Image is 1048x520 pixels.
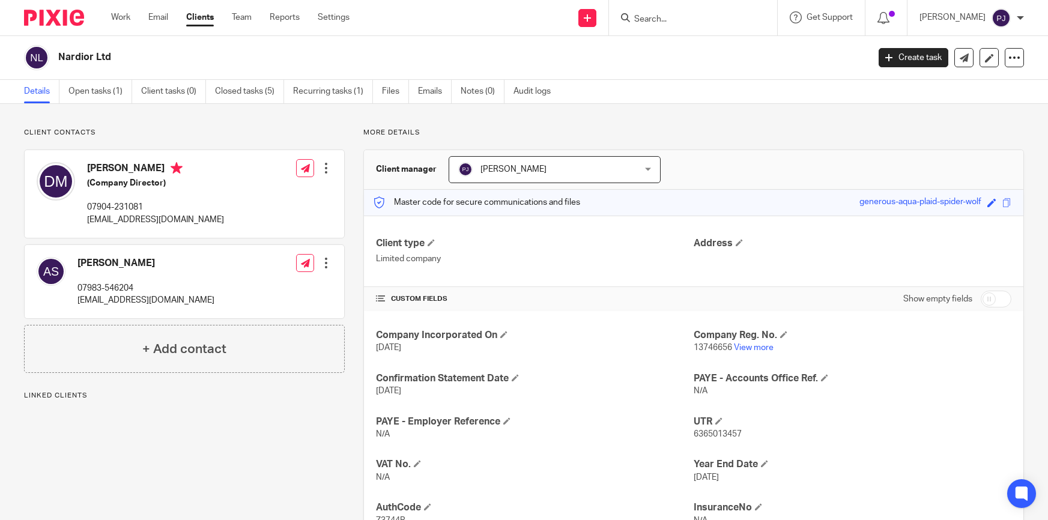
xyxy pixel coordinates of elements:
h4: Address [694,237,1011,250]
span: [DATE] [376,387,401,395]
a: Reports [270,11,300,23]
span: N/A [376,430,390,438]
p: More details [363,128,1024,138]
a: Details [24,80,59,103]
label: Show empty fields [903,293,972,305]
h5: (Company Director) [87,177,224,189]
a: Work [111,11,130,23]
a: Client tasks (0) [141,80,206,103]
a: Audit logs [513,80,560,103]
p: Master code for secure communications and files [373,196,580,208]
h4: VAT No. [376,458,694,471]
h4: PAYE - Employer Reference [376,416,694,428]
a: Notes (0) [461,80,504,103]
h4: AuthCode [376,501,694,514]
a: Open tasks (1) [68,80,132,103]
img: svg%3E [458,162,473,177]
span: [PERSON_NAME] [480,165,547,174]
a: Clients [186,11,214,23]
p: 07904-231081 [87,201,224,213]
p: 07983-546204 [77,282,214,294]
img: svg%3E [37,162,75,201]
a: View more [734,343,774,352]
h4: Confirmation Statement Date [376,372,694,385]
span: [DATE] [376,343,401,352]
a: Email [148,11,168,23]
a: Emails [418,80,452,103]
div: generous-aqua-plaid-spider-wolf [859,196,981,210]
p: Client contacts [24,128,345,138]
h4: + Add contact [142,340,226,358]
p: [PERSON_NAME] [919,11,986,23]
span: 13746656 [694,343,732,352]
input: Search [633,14,741,25]
a: Create task [879,48,948,67]
a: Closed tasks (5) [215,80,284,103]
span: 6365013457 [694,430,742,438]
h2: Nardior Ltd [58,51,700,64]
h4: CUSTOM FIELDS [376,294,694,304]
i: Primary [171,162,183,174]
p: Limited company [376,253,694,265]
p: [EMAIL_ADDRESS][DOMAIN_NAME] [87,214,224,226]
p: Linked clients [24,391,345,401]
img: svg%3E [24,45,49,70]
h4: Company Reg. No. [694,329,1011,342]
a: Files [382,80,409,103]
h4: [PERSON_NAME] [77,257,214,270]
h4: InsuranceNo [694,501,1011,514]
span: N/A [694,387,707,395]
img: svg%3E [37,257,65,286]
h4: Client type [376,237,694,250]
span: [DATE] [694,473,719,482]
h4: Company Incorporated On [376,329,694,342]
img: svg%3E [992,8,1011,28]
h4: Year End Date [694,458,1011,471]
h3: Client manager [376,163,437,175]
a: Recurring tasks (1) [293,80,373,103]
h4: [PERSON_NAME] [87,162,224,177]
p: [EMAIL_ADDRESS][DOMAIN_NAME] [77,294,214,306]
a: Team [232,11,252,23]
h4: UTR [694,416,1011,428]
span: Get Support [807,13,853,22]
img: Pixie [24,10,84,26]
span: N/A [376,473,390,482]
h4: PAYE - Accounts Office Ref. [694,372,1011,385]
a: Settings [318,11,350,23]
